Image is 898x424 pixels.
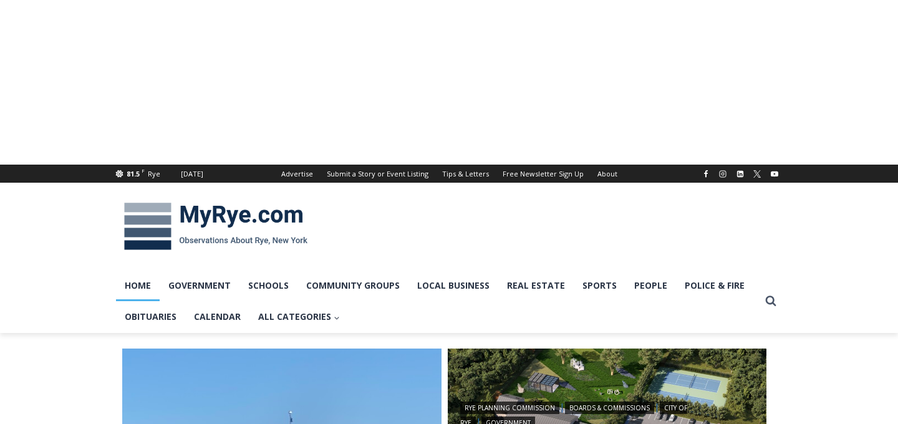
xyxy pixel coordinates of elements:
a: Obituaries [116,301,185,332]
a: Community Groups [297,270,408,301]
a: Tips & Letters [435,165,496,183]
a: Submit a Story or Event Listing [320,165,435,183]
span: All Categories [258,310,340,324]
span: F [142,167,145,174]
a: YouTube [767,166,782,181]
img: MyRye.com [116,194,316,259]
button: View Search Form [760,290,782,312]
a: Rye Planning Commission [460,402,559,414]
a: Schools [239,270,297,301]
a: Sports [574,270,625,301]
a: Local Business [408,270,498,301]
a: People [625,270,676,301]
a: Advertise [274,165,320,183]
a: Instagram [715,166,730,181]
a: Government [160,270,239,301]
a: Free Newsletter Sign Up [496,165,591,183]
a: About [591,165,624,183]
a: Calendar [185,301,249,332]
span: 81.5 [127,169,140,178]
div: Rye [148,168,160,180]
a: Home [116,270,160,301]
a: Police & Fire [676,270,753,301]
a: Facebook [698,166,713,181]
a: Real Estate [498,270,574,301]
nav: Secondary Navigation [274,165,624,183]
nav: Primary Navigation [116,270,760,333]
a: X [750,166,765,181]
div: [DATE] [181,168,203,180]
a: All Categories [249,301,349,332]
a: Linkedin [733,166,748,181]
a: Boards & Commissions [565,402,654,414]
